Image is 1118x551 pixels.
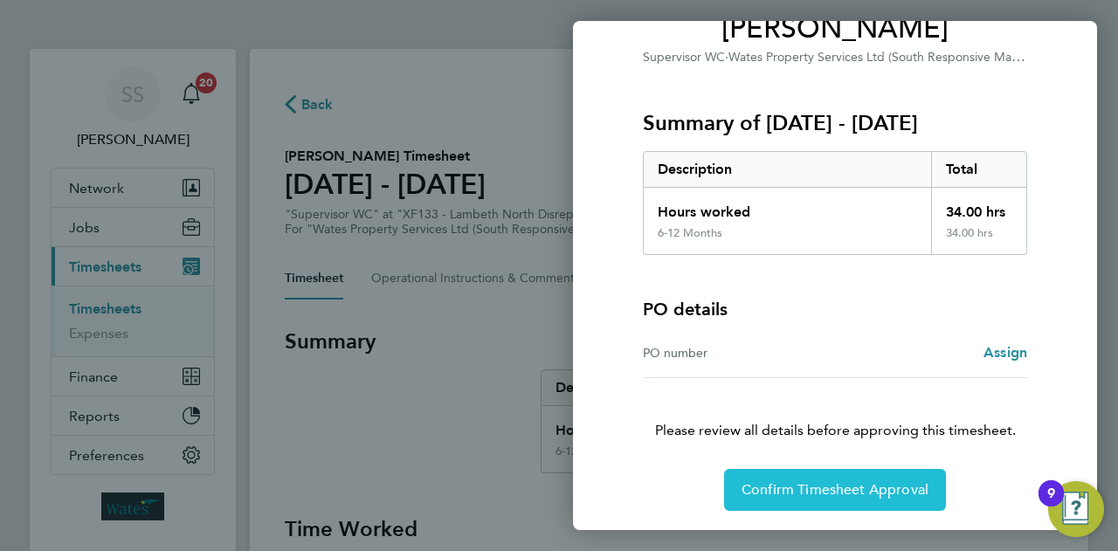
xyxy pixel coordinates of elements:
span: Supervisor WC [643,50,725,65]
div: 9 [1047,493,1055,516]
div: PO number [643,342,835,363]
div: Description [644,152,931,187]
div: Total [931,152,1027,187]
div: 34.00 hrs [931,226,1027,254]
span: Assign [983,344,1027,361]
button: Open Resource Center, 9 new notifications [1048,481,1104,537]
span: · [725,50,728,65]
span: Confirm Timesheet Approval [742,481,928,499]
div: 34.00 hrs [931,188,1027,226]
div: Hours worked [644,188,931,226]
div: Summary of 23 - 29 Aug 2025 [643,151,1027,255]
button: Confirm Timesheet Approval [724,469,946,511]
h4: PO details [643,297,728,321]
span: [PERSON_NAME] [643,11,1027,46]
a: Assign [983,342,1027,363]
p: Please review all details before approving this timesheet. [622,378,1048,441]
span: Wates Property Services Ltd (South Responsive Maintenance) [728,48,1069,65]
div: 6-12 Months [658,226,722,240]
h3: Summary of [DATE] - [DATE] [643,109,1027,137]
